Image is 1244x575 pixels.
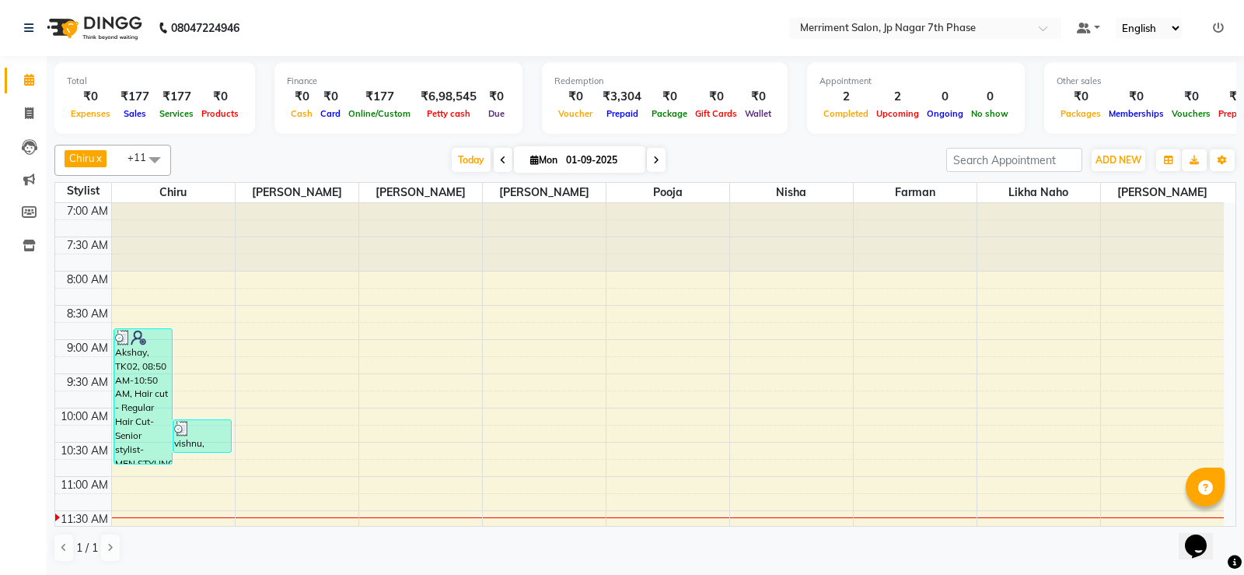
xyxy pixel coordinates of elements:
[872,108,923,119] span: Upcoming
[603,108,642,119] span: Prepaid
[344,108,414,119] span: Online/Custom
[648,108,691,119] span: Package
[128,151,158,163] span: +11
[596,88,648,106] div: ₹3,304
[76,540,98,556] span: 1 / 1
[819,108,872,119] span: Completed
[67,88,114,106] div: ₹0
[155,108,197,119] span: Services
[1179,513,1228,559] iframe: chat widget
[691,108,741,119] span: Gift Cards
[171,6,239,50] b: 08047224946
[1105,88,1168,106] div: ₹0
[923,88,967,106] div: 0
[64,306,111,322] div: 8:30 AM
[819,75,1012,88] div: Appointment
[648,88,691,106] div: ₹0
[359,183,482,202] span: [PERSON_NAME]
[741,108,775,119] span: Wallet
[64,237,111,254] div: 7:30 AM
[554,108,596,119] span: Voucher
[40,6,146,50] img: logo
[287,75,510,88] div: Finance
[854,183,977,202] span: Farman
[114,329,172,464] div: Akshay, TK02, 08:50 AM-10:50 AM, Hair cut - Regular Hair Cut- Senior stylist-MEN,STYLING - [PERSO...
[923,108,967,119] span: Ongoing
[67,75,243,88] div: Total
[1057,108,1105,119] span: Packages
[316,108,344,119] span: Card
[483,183,606,202] span: [PERSON_NAME]
[946,148,1082,172] input: Search Appointment
[606,183,729,202] span: Pooja
[741,88,775,106] div: ₹0
[287,108,316,119] span: Cash
[64,203,111,219] div: 7:00 AM
[423,108,474,119] span: Petty cash
[1105,108,1168,119] span: Memberships
[114,88,155,106] div: ₹177
[69,152,95,164] span: Chiru
[58,511,111,528] div: 11:30 AM
[64,374,111,391] div: 9:30 AM
[554,75,775,88] div: Redemption
[819,88,872,106] div: 2
[414,88,483,106] div: ₹6,98,545
[1101,183,1225,202] span: [PERSON_NAME]
[58,443,111,459] div: 10:30 AM
[155,88,197,106] div: ₹177
[173,420,231,452] div: vishnu, TK01, 10:10 AM-10:40 AM, STYLING - [PERSON_NAME] Trim
[554,88,596,106] div: ₹0
[58,408,111,425] div: 10:00 AM
[1095,154,1141,166] span: ADD NEW
[64,340,111,356] div: 9:00 AM
[691,88,741,106] div: ₹0
[526,154,561,166] span: Mon
[344,88,414,106] div: ₹177
[967,88,1012,106] div: 0
[120,108,150,119] span: Sales
[236,183,358,202] span: [PERSON_NAME]
[55,183,111,199] div: Stylist
[967,108,1012,119] span: No show
[64,272,111,288] div: 8:00 AM
[872,88,923,106] div: 2
[197,88,243,106] div: ₹0
[316,88,344,106] div: ₹0
[287,88,316,106] div: ₹0
[561,149,639,172] input: 2025-09-01
[977,183,1100,202] span: likha naho
[112,183,235,202] span: Chiru
[483,88,510,106] div: ₹0
[58,477,111,493] div: 11:00 AM
[1168,108,1214,119] span: Vouchers
[1057,88,1105,106] div: ₹0
[197,108,243,119] span: Products
[1092,149,1145,171] button: ADD NEW
[67,108,114,119] span: Expenses
[730,183,853,202] span: Nisha
[1168,88,1214,106] div: ₹0
[484,108,508,119] span: Due
[452,148,491,172] span: Today
[95,152,102,164] a: x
